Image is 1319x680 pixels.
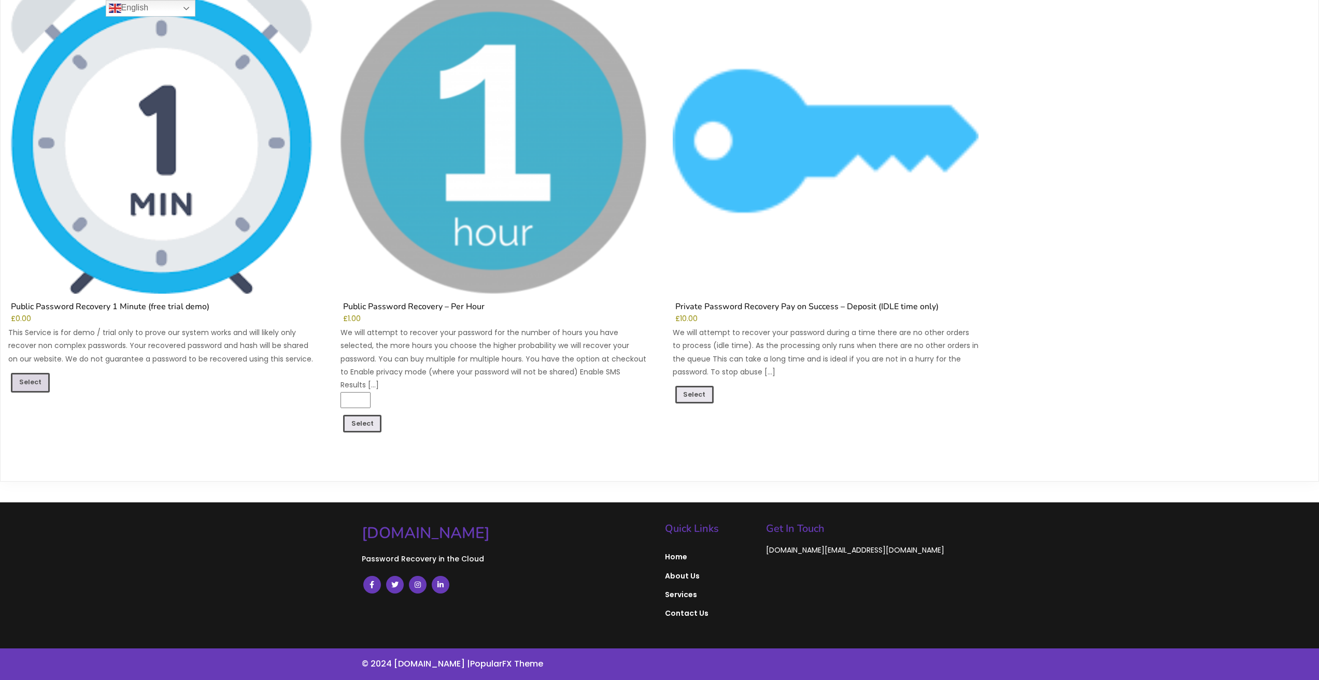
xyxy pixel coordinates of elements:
h2: Public Password Recovery – Per Hour [341,302,647,314]
a: Add to cart: “Private Password Recovery Pay on Success - Deposit (IDLE time only)” [675,386,714,404]
span: £ [675,314,680,324]
a: Contact Us [665,604,756,623]
img: en [109,2,121,15]
span: Contact Us [665,609,756,618]
input: Product quantity [341,392,371,408]
h2: Private Password Recovery Pay on Success – Deposit (IDLE time only) [673,302,979,314]
bdi: 10.00 [675,314,698,324]
a: Home [665,547,756,566]
bdi: 1.00 [343,314,361,324]
a: Add to cart: “Public Password Recovery - Per Hour” [343,415,382,433]
p: We will attempt to recover your password for the number of hours you have selected, the more hour... [341,326,647,392]
span: Services [665,590,756,599]
a: PopularFX Theme [470,658,543,670]
p: We will attempt to recover your password during a time there are no other orders to process (idle... [673,326,979,379]
a: [DOMAIN_NAME] [362,523,655,543]
p: This Service is for demo / trial only to prove our system works and will likely only recover non ... [8,326,315,366]
span: £ [11,314,16,324]
a: © 2024 [DOMAIN_NAME] | [362,658,470,670]
span: Home [665,552,756,561]
a: About Us [665,567,756,585]
a: [DOMAIN_NAME][EMAIL_ADDRESS][DOMAIN_NAME] [766,545,944,556]
a: Read more about “Public Password Recovery 1 Minute (free trial demo)” [11,373,50,393]
h5: Quick Links [665,524,756,534]
h2: Public Password Recovery 1 Minute (free trial demo) [8,302,315,314]
p: Password Recovery in the Cloud [362,552,655,566]
bdi: 0.00 [11,314,31,324]
span: About Us [665,571,756,581]
a: Services [665,585,756,604]
h5: Get In Touch [766,524,958,534]
span: £ [343,314,348,324]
